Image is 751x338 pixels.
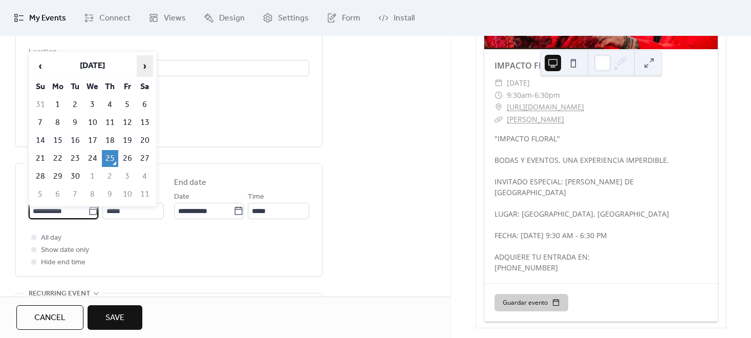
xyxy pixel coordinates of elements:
[50,114,66,131] td: 8
[67,150,83,167] td: 23
[255,4,316,32] a: Settings
[507,101,584,113] a: [URL][DOMAIN_NAME]
[76,4,138,32] a: Connect
[50,186,66,203] td: 6
[137,132,153,149] td: 20
[119,168,136,185] td: 3
[32,186,49,203] td: 5
[84,132,101,149] td: 17
[99,12,131,25] span: Connect
[50,78,66,95] th: Mo
[371,4,422,32] a: Install
[319,4,368,32] a: Form
[507,114,564,124] a: [PERSON_NAME]
[41,257,85,269] span: Hide end time
[137,56,153,76] span: ›
[394,12,415,25] span: Install
[16,305,83,330] button: Cancel
[219,12,245,25] span: Design
[137,186,153,203] td: 11
[137,78,153,95] th: Sa
[119,96,136,113] td: 5
[29,46,307,58] div: Location
[67,96,83,113] td: 2
[119,150,136,167] td: 26
[495,77,503,89] div: ​
[67,78,83,95] th: Tu
[342,12,360,25] span: Form
[119,132,136,149] td: 19
[495,60,656,71] a: IMPACTO FLORAL - [GEOGRAPHIC_DATA]
[137,168,153,185] td: 4
[137,96,153,113] td: 6
[50,168,66,185] td: 29
[41,232,61,244] span: All day
[88,305,142,330] button: Save
[137,114,153,131] td: 13
[67,186,83,203] td: 7
[102,114,118,131] td: 11
[507,89,532,101] span: 9:30am
[495,89,503,101] div: ​
[50,96,66,113] td: 1
[196,4,252,32] a: Design
[484,133,718,273] div: "IMPACTO FLORAL" BODAS Y EVENTOS, UNA EXPERIENCIA IMPERDIBLE. INVITADO ESPECIAL: [PERSON_NAME] DE...
[495,294,568,311] button: Guardar evento
[32,168,49,185] td: 28
[32,114,49,131] td: 7
[102,186,118,203] td: 9
[32,150,49,167] td: 21
[174,177,206,189] div: End date
[507,77,530,89] span: [DATE]
[102,96,118,113] td: 4
[119,186,136,203] td: 10
[534,89,560,101] span: 6:30pm
[84,186,101,203] td: 8
[34,312,66,324] span: Cancel
[41,244,89,257] span: Show date only
[102,150,118,167] td: 25
[29,288,91,300] span: Recurring event
[50,55,136,77] th: [DATE]
[119,78,136,95] th: Fr
[67,168,83,185] td: 30
[32,78,49,95] th: Su
[84,114,101,131] td: 10
[532,89,534,101] span: -
[84,150,101,167] td: 24
[278,12,309,25] span: Settings
[50,150,66,167] td: 22
[29,12,66,25] span: My Events
[495,113,503,125] div: ​
[32,132,49,149] td: 14
[102,132,118,149] td: 18
[495,101,503,113] div: ​
[84,168,101,185] td: 1
[102,168,118,185] td: 2
[84,96,101,113] td: 3
[50,132,66,149] td: 15
[105,312,124,324] span: Save
[84,78,101,95] th: We
[102,78,118,95] th: Th
[141,4,194,32] a: Views
[164,12,186,25] span: Views
[32,96,49,113] td: 31
[119,114,136,131] td: 12
[33,56,48,76] span: ‹
[248,191,264,203] span: Time
[6,4,74,32] a: My Events
[67,132,83,149] td: 16
[137,150,153,167] td: 27
[67,114,83,131] td: 9
[174,191,189,203] span: Date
